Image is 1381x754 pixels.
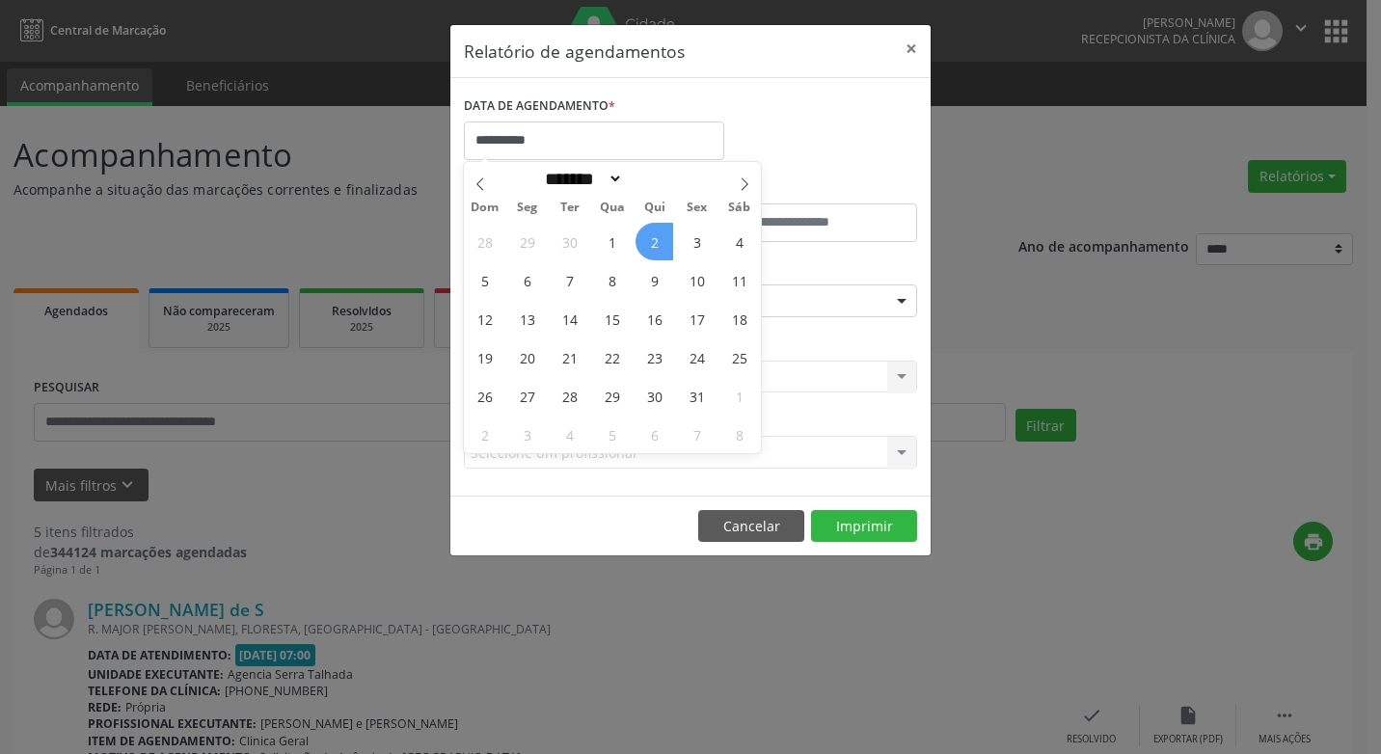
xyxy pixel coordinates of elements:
[551,338,588,376] span: Outubro 21, 2025
[678,377,716,415] span: Outubro 31, 2025
[551,300,588,337] span: Outubro 14, 2025
[466,377,503,415] span: Outubro 26, 2025
[466,261,503,299] span: Outubro 5, 2025
[636,416,673,453] span: Novembro 6, 2025
[593,377,631,415] span: Outubro 29, 2025
[551,223,588,260] span: Setembro 30, 2025
[720,300,758,337] span: Outubro 18, 2025
[593,416,631,453] span: Novembro 5, 2025
[508,300,546,337] span: Outubro 13, 2025
[593,300,631,337] span: Outubro 15, 2025
[464,202,506,214] span: Dom
[623,169,687,189] input: Year
[464,39,685,64] h5: Relatório de agendamentos
[593,338,631,376] span: Outubro 22, 2025
[720,261,758,299] span: Outubro 11, 2025
[892,25,931,72] button: Close
[718,202,761,214] span: Sáb
[466,338,503,376] span: Outubro 19, 2025
[506,202,549,214] span: Seg
[508,416,546,453] span: Novembro 3, 2025
[508,223,546,260] span: Setembro 29, 2025
[508,338,546,376] span: Outubro 20, 2025
[634,202,676,214] span: Qui
[466,300,503,337] span: Outubro 12, 2025
[720,377,758,415] span: Novembro 1, 2025
[593,223,631,260] span: Outubro 1, 2025
[698,510,804,543] button: Cancelar
[678,338,716,376] span: Outubro 24, 2025
[464,92,615,121] label: DATA DE AGENDAMENTO
[551,261,588,299] span: Outubro 7, 2025
[636,223,673,260] span: Outubro 2, 2025
[551,416,588,453] span: Novembro 4, 2025
[695,174,917,203] label: ATÉ
[636,261,673,299] span: Outubro 9, 2025
[549,202,591,214] span: Ter
[636,377,673,415] span: Outubro 30, 2025
[593,261,631,299] span: Outubro 8, 2025
[551,377,588,415] span: Outubro 28, 2025
[676,202,718,214] span: Sex
[811,510,917,543] button: Imprimir
[466,416,503,453] span: Novembro 2, 2025
[678,223,716,260] span: Outubro 3, 2025
[636,338,673,376] span: Outubro 23, 2025
[466,223,503,260] span: Setembro 28, 2025
[678,261,716,299] span: Outubro 10, 2025
[720,223,758,260] span: Outubro 4, 2025
[720,416,758,453] span: Novembro 8, 2025
[678,416,716,453] span: Novembro 7, 2025
[508,261,546,299] span: Outubro 6, 2025
[591,202,634,214] span: Qua
[508,377,546,415] span: Outubro 27, 2025
[636,300,673,337] span: Outubro 16, 2025
[720,338,758,376] span: Outubro 25, 2025
[538,169,623,189] select: Month
[678,300,716,337] span: Outubro 17, 2025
